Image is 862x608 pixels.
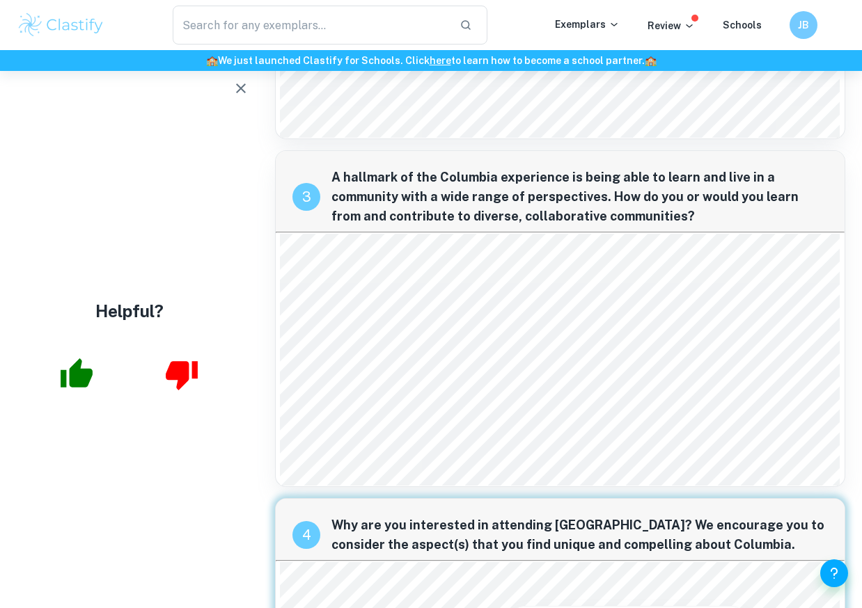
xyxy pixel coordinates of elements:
h4: Helpful? [95,298,164,323]
button: Help and Feedback [820,559,848,587]
span: Why are you interested in attending [GEOGRAPHIC_DATA]? We encourage you to consider the aspect(s)... [331,515,828,554]
span: 🏫 [645,55,657,66]
input: Search for any exemplars... [173,6,448,45]
div: recipe [292,183,320,211]
img: Clastify logo [17,11,105,39]
span: A hallmark of the Columbia experience is being able to learn and live in a community with a wide ... [331,168,828,226]
span: 🏫 [206,55,218,66]
h6: We just launched Clastify for Schools. Click to learn how to become a school partner. [3,53,859,68]
a: Schools [723,19,762,31]
a: here [430,55,451,66]
div: recipe [292,521,320,549]
button: JB [790,11,817,39]
p: Exemplars [555,17,620,32]
p: Review [648,18,695,33]
h6: JB [796,17,812,33]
